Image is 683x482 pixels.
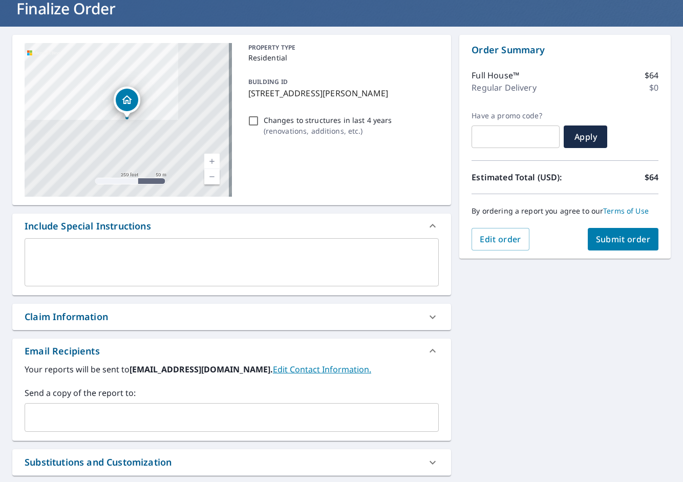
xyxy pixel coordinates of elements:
a: Current Level 17, Zoom Out [204,169,220,184]
div: Include Special Instructions [25,219,151,233]
p: ( renovations, additions, etc. ) [264,125,392,136]
button: Apply [564,125,607,148]
p: Residential [248,52,435,63]
p: Regular Delivery [472,81,536,94]
a: Terms of Use [603,206,649,216]
div: Substitutions and Customization [25,455,172,469]
p: Estimated Total (USD): [472,171,565,183]
p: $64 [645,171,658,183]
label: Your reports will be sent to [25,363,439,375]
label: Send a copy of the report to: [25,387,439,399]
p: $64 [645,69,658,81]
div: Claim Information [25,310,108,324]
p: PROPERTY TYPE [248,43,435,52]
p: [STREET_ADDRESS][PERSON_NAME] [248,87,435,99]
p: Changes to structures in last 4 years [264,115,392,125]
a: Current Level 17, Zoom In [204,154,220,169]
span: Apply [572,131,599,142]
a: EditContactInfo [273,364,371,375]
p: By ordering a report you agree to our [472,206,658,216]
button: Submit order [588,228,659,250]
label: Have a promo code? [472,111,560,120]
div: Email Recipients [25,344,100,358]
div: Claim Information [12,304,451,330]
p: $0 [649,81,658,94]
span: Submit order [596,234,651,245]
p: Full House™ [472,69,519,81]
div: Dropped pin, building 1, Residential property, 25 Graeler Dr Saint Louis, MO 63146 [114,87,140,118]
p: Order Summary [472,43,658,57]
div: Substitutions and Customization [12,449,451,475]
b: [EMAIL_ADDRESS][DOMAIN_NAME]. [130,364,273,375]
div: Email Recipients [12,339,451,363]
div: Include Special Instructions [12,214,451,238]
span: Edit order [480,234,521,245]
button: Edit order [472,228,529,250]
p: BUILDING ID [248,77,288,86]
